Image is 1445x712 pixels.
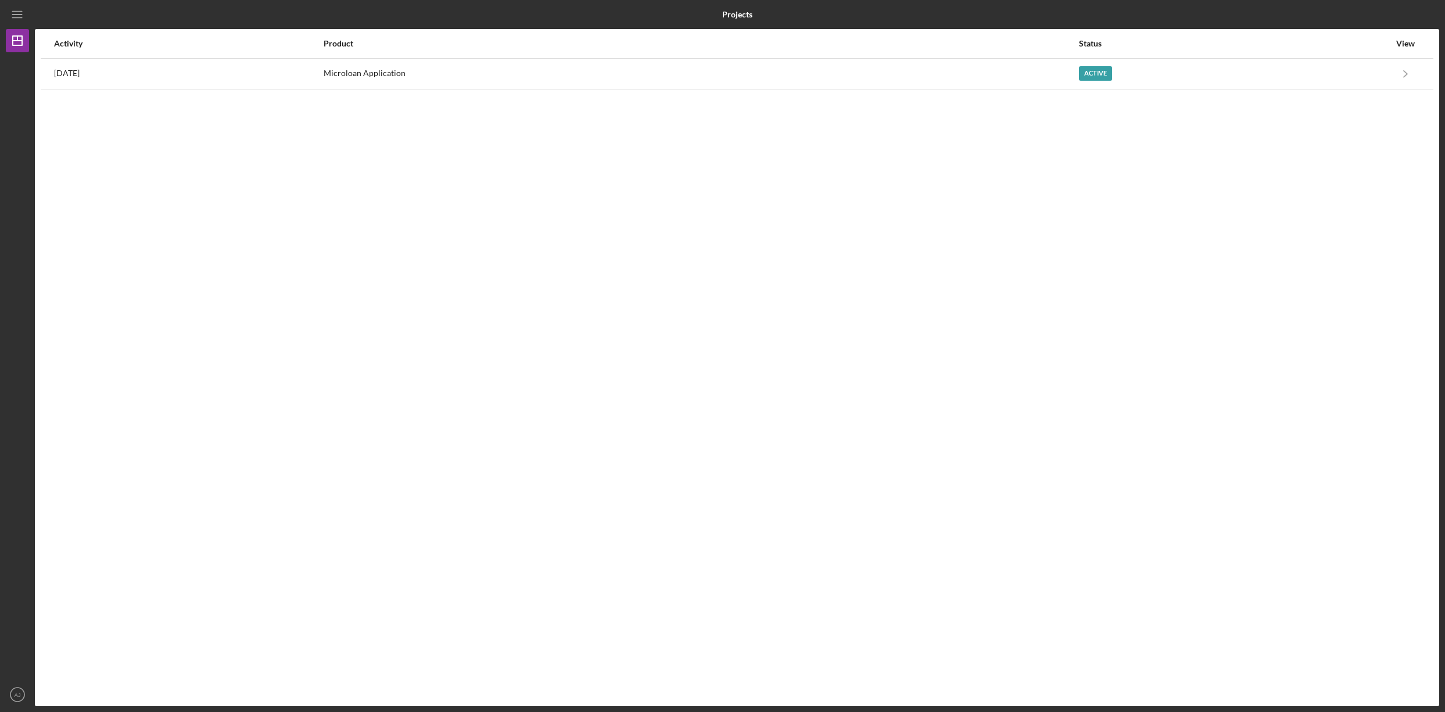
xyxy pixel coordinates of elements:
[54,39,322,48] div: Activity
[14,692,20,698] text: AJ
[1079,39,1390,48] div: Status
[722,10,752,19] b: Projects
[1079,66,1112,81] div: Active
[1391,39,1420,48] div: View
[324,59,1078,88] div: Microloan Application
[54,69,80,78] time: 2025-05-01 14:19
[324,39,1078,48] div: Product
[6,683,29,706] button: AJ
